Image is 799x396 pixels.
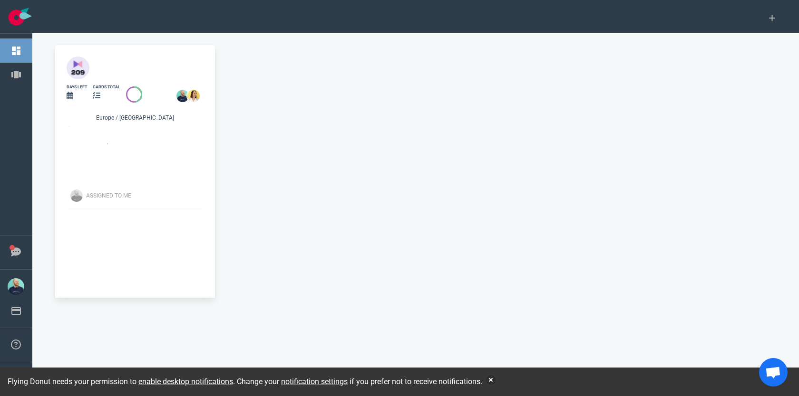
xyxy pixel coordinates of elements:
div: days left [67,84,87,90]
a: notification settings [281,377,348,386]
img: 40 [67,57,89,79]
img: Avatar [70,189,83,202]
span: Flying Donut needs your permission to [8,377,233,386]
div: Europe / [GEOGRAPHIC_DATA] [67,113,204,124]
div: cards total [93,84,120,90]
span: . Change your if you prefer not to receive notifications. [233,377,482,386]
div: Ouvrir le chat [759,358,788,387]
img: 26 [176,90,189,102]
img: 26 [187,90,200,102]
div: Assigned To Me [86,191,209,200]
a: enable desktop notifications [138,377,233,386]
